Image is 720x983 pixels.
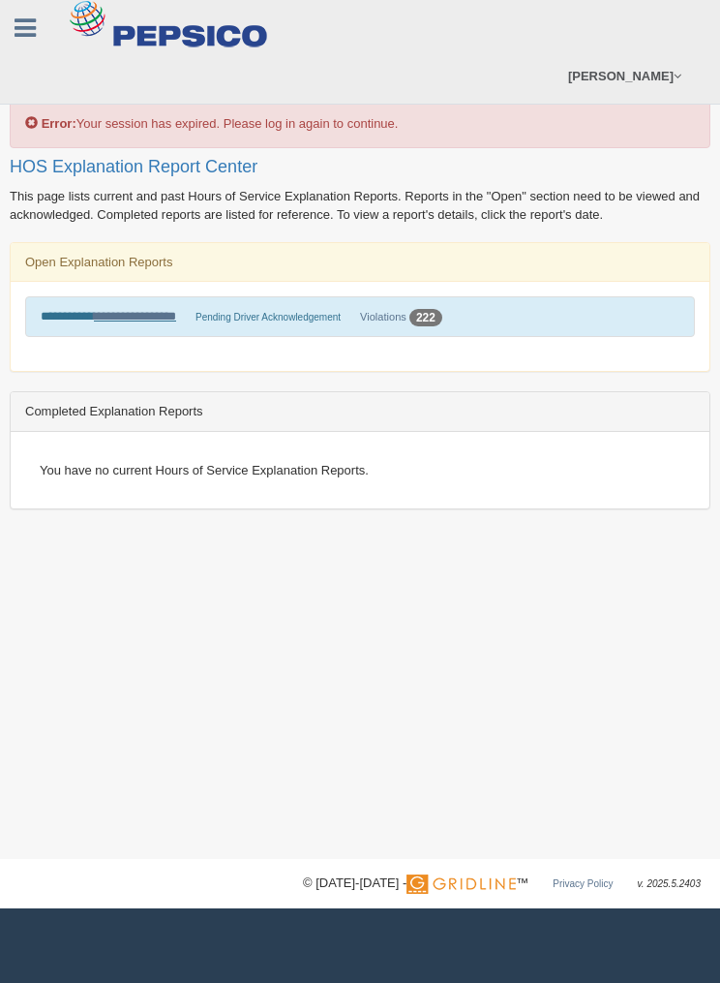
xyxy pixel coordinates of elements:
div: Open Explanation Reports [11,243,709,282]
h2: HOS Explanation Report Center [10,158,710,177]
div: You have no current Hours of Service Explanation Reports. [25,446,695,494]
a: Violations [360,311,406,323]
div: 222 [409,309,442,326]
span: Pending Driver Acknowledgement [195,312,341,323]
span: v. 2025.5.2403 [638,878,701,889]
a: [PERSON_NAME] [558,48,691,104]
div: © [DATE]-[DATE] - ™ [303,874,701,894]
div: Completed Explanation Reports [11,392,709,431]
img: Gridline [406,875,516,894]
a: Privacy Policy [553,878,613,889]
b: Error: [42,116,76,131]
